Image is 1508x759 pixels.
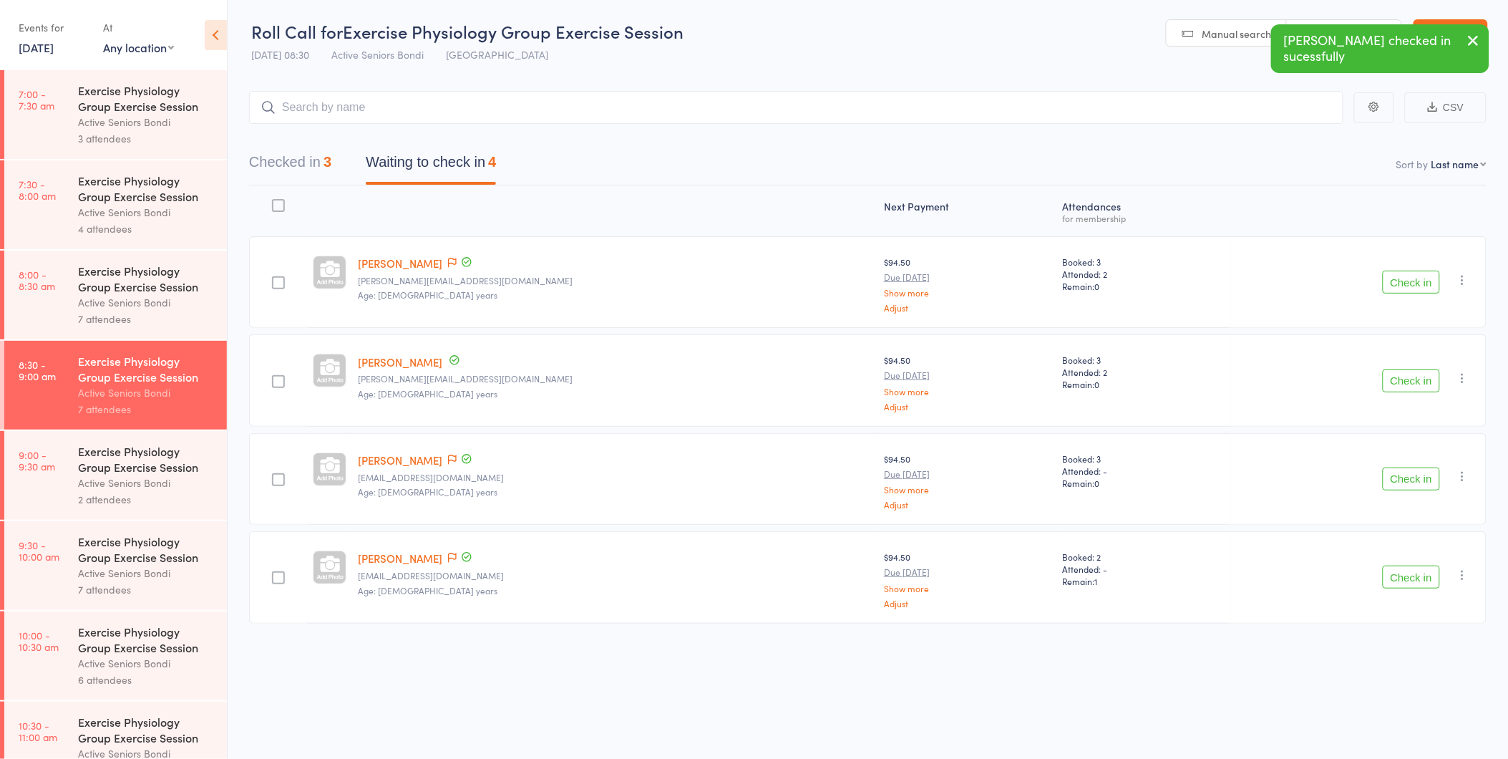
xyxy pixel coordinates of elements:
span: Age: [DEMOGRAPHIC_DATA] years [358,387,497,400]
span: Remain: [1062,280,1225,292]
a: 7:30 -8:00 amExercise Physiology Group Exercise SessionActive Seniors Bondi4 attendees [4,160,227,249]
a: Adjust [884,599,1051,608]
button: Check in [1383,271,1440,294]
div: 7 attendees [78,581,215,598]
time: 9:30 - 10:00 am [19,539,59,562]
span: Booked: 2 [1062,551,1225,563]
a: [DATE] [19,39,54,55]
time: 8:00 - 8:30 am [19,269,55,291]
button: Waiting to check in4 [366,147,496,185]
div: Exercise Physiology Group Exercise Session [78,533,215,565]
div: Atten­dances [1056,192,1231,230]
time: 9:00 - 9:30 am [19,449,55,472]
button: Checked in3 [249,147,331,185]
div: Exercise Physiology Group Exercise Session [78,173,215,204]
div: Exercise Physiology Group Exercise Session [78,82,215,114]
span: Booked: 3 [1062,354,1225,366]
button: Check in [1383,566,1440,589]
small: Due [DATE] [884,469,1051,479]
a: Exit roll call [1414,19,1488,48]
a: Show more [884,387,1051,396]
a: Show more [884,288,1051,297]
div: Events for [19,16,89,39]
div: Exercise Physiology Group Exercise Session [78,714,215,745]
div: Exercise Physiology Group Exercise Session [78,624,215,655]
button: CSV [1405,92,1487,123]
label: Sort by [1396,157,1429,171]
div: [PERSON_NAME] checked in sucessfully [1271,24,1489,73]
div: 6 attendees [78,672,215,688]
span: Age: [DEMOGRAPHIC_DATA] years [358,584,497,596]
span: Booked: 3 [1062,453,1225,465]
small: gayedurante@gmail.com [358,473,872,483]
button: Check in [1383,468,1440,490]
span: 0 [1094,378,1099,390]
span: Attended: 2 [1062,268,1225,280]
a: Show more [884,584,1051,593]
div: Exercise Physiology Group Exercise Session [78,443,215,475]
a: Show more [884,485,1051,494]
span: Age: [DEMOGRAPHIC_DATA] years [358,485,497,498]
a: [PERSON_NAME] [358,354,442,369]
div: Active Seniors Bondi [78,114,215,130]
div: At [103,16,174,39]
div: $94.50 [884,551,1051,607]
span: Manual search [1202,26,1272,41]
div: Active Seniors Bondi [78,294,215,311]
div: Any location [103,39,174,55]
span: Remain: [1062,575,1225,587]
span: Exercise Physiology Group Exercise Session [343,19,684,43]
span: Age: [DEMOGRAPHIC_DATA] years [358,289,497,301]
div: Exercise Physiology Group Exercise Session [78,263,215,294]
div: for membership [1062,213,1225,223]
span: [DATE] 08:30 [251,47,309,62]
div: 4 [488,154,496,170]
div: 7 attendees [78,401,215,417]
span: Attended: - [1062,563,1225,575]
a: Adjust [884,500,1051,509]
span: [GEOGRAPHIC_DATA] [446,47,548,62]
div: 7 attendees [78,311,215,327]
a: [PERSON_NAME] [358,256,442,271]
small: Kim.dunstan3939@gmail.com [358,374,872,384]
div: Active Seniors Bondi [78,385,215,401]
a: Adjust [884,402,1051,411]
input: Search by name [249,91,1343,124]
span: Booked: 3 [1062,256,1225,268]
span: Roll Call for [251,19,343,43]
small: trishood@gmail.com [358,571,872,581]
div: Active Seniors Bondi [78,204,215,221]
div: $94.50 [884,453,1051,509]
span: Remain: [1062,477,1225,489]
a: Adjust [884,303,1051,312]
div: Next Payment [878,192,1056,230]
div: 3 attendees [78,130,215,147]
div: 3 [324,154,331,170]
small: margaret@somersethousebooks.com.au [358,276,872,286]
a: 8:30 -9:00 amExercise Physiology Group Exercise SessionActive Seniors Bondi7 attendees [4,341,227,430]
button: Check in [1383,369,1440,392]
a: [PERSON_NAME] [358,453,442,468]
time: 10:30 - 11:00 am [19,720,57,743]
div: Active Seniors Bondi [78,475,215,491]
time: 7:00 - 7:30 am [19,88,54,111]
a: 9:00 -9:30 amExercise Physiology Group Exercise SessionActive Seniors Bondi2 attendees [4,431,227,520]
span: 0 [1094,280,1099,292]
small: Due [DATE] [884,272,1051,282]
a: [PERSON_NAME] [358,551,442,566]
time: 10:00 - 10:30 am [19,629,59,652]
div: Active Seniors Bondi [78,565,215,581]
a: 8:00 -8:30 amExercise Physiology Group Exercise SessionActive Seniors Bondi7 attendees [4,251,227,339]
small: Due [DATE] [884,370,1051,380]
div: Active Seniors Bondi [78,655,215,672]
time: 8:30 - 9:00 am [19,359,56,382]
span: 0 [1094,477,1099,489]
div: Last name [1431,157,1479,171]
div: 4 attendees [78,221,215,237]
small: Due [DATE] [884,567,1051,577]
div: $94.50 [884,354,1051,410]
span: 1 [1094,575,1097,587]
a: 9:30 -10:00 amExercise Physiology Group Exercise SessionActive Seniors Bondi7 attendees [4,521,227,610]
a: 7:00 -7:30 amExercise Physiology Group Exercise SessionActive Seniors Bondi3 attendees [4,70,227,159]
div: 2 attendees [78,491,215,508]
